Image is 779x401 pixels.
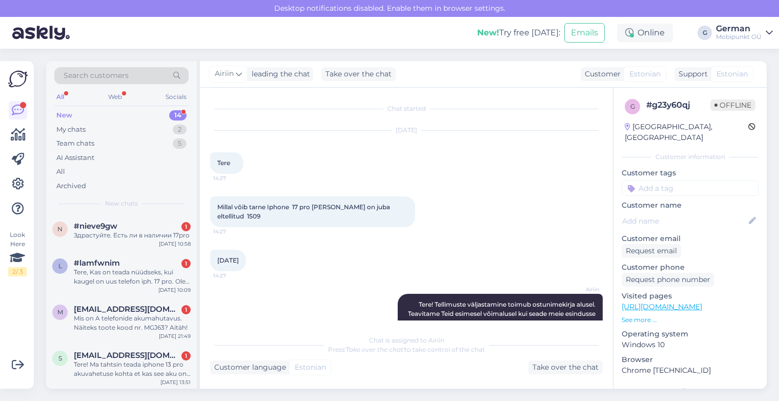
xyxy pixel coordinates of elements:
div: 2 [173,125,187,135]
span: g [630,103,635,110]
img: Askly Logo [8,69,28,89]
p: Customer name [622,200,758,211]
div: Archived [56,181,86,191]
div: Chat started [210,104,603,113]
span: Chat is assigned to Airiin [369,336,444,344]
div: Tere, Kas on teada nüüdseks, kui kaugel on uus telefon iph. 17 pro. Olen eeltellimuse teinud, kui... [74,268,191,286]
div: AI Assistant [56,153,94,163]
div: Здрастуйте. Есть ли в наличии 17pro [74,231,191,240]
div: Customer language [210,362,286,373]
p: Browser [622,354,758,365]
span: l [58,262,62,270]
div: [GEOGRAPHIC_DATA], [GEOGRAPHIC_DATA] [625,122,748,143]
div: Online [617,24,673,42]
b: New! [477,28,499,37]
span: Airiin [561,286,600,293]
span: Search customers [64,70,129,81]
span: New chats [105,199,138,208]
button: Emails [564,23,605,43]
div: Request email [622,244,681,258]
span: Tere [217,159,230,167]
input: Add name [622,215,747,227]
div: Mobipunkt OÜ [716,33,762,41]
span: S [58,354,62,362]
span: Estonian [629,69,661,79]
div: Mis on A telefonide akumahutavus. Näiteks toote kood nr. MGJ63? Aitäh! [74,314,191,332]
p: See more ... [622,315,758,325]
div: New [56,110,72,121]
div: Socials [163,90,189,104]
div: Support [674,69,708,79]
a: [URL][DOMAIN_NAME] [622,302,702,311]
span: M [57,308,63,316]
p: Customer phone [622,262,758,273]
span: n [57,225,63,233]
div: [DATE] 13:51 [160,378,191,386]
div: 2 / 3 [8,267,27,276]
div: 14 [169,110,187,121]
div: 5 [173,138,187,149]
div: # g23y60qj [646,99,710,111]
span: 14:27 [213,174,252,182]
span: Millal võib tarne Iphone 17 pro [PERSON_NAME] on juba eltellitud 1509 [217,203,392,220]
div: German [716,25,762,33]
div: Request phone number [622,273,714,287]
div: Team chats [56,138,94,149]
p: Operating system [622,329,758,339]
div: Customer information [622,152,758,162]
div: G [698,26,712,40]
p: Visited pages [622,291,758,302]
p: Customer tags [622,168,758,178]
div: 1 [181,222,191,231]
span: 14:27 [213,272,252,279]
span: #lamfwnim [74,258,120,268]
div: All [56,167,65,177]
div: Take over the chat [528,360,603,374]
input: Add a tag [622,181,758,196]
div: Tere! Ma tahtsin teada iphone 13 pro akuvahetuse kohta et kas see aku on originaal vōi aftermarket? [74,360,191,378]
div: Try free [DATE]: [477,27,560,39]
span: Press to take control of the chat [328,346,485,353]
div: Take over the chat [321,67,396,81]
div: [DATE] 21:49 [159,332,191,340]
p: Customer email [622,233,758,244]
div: 1 [181,351,191,360]
div: 1 [181,259,191,268]
span: #nieve9gw [74,222,117,231]
div: [DATE] 10:58 [159,240,191,248]
p: Chrome [TECHNICAL_ID] [622,365,758,376]
span: [DATE] [217,256,239,264]
div: Extra [622,386,758,395]
span: Estonian [716,69,748,79]
span: Subaruwrx7765@gmail.com [74,351,180,360]
i: 'Take over the chat' [345,346,404,353]
div: Web [106,90,124,104]
p: Windows 10 [622,339,758,350]
span: Tere! Tellimuste väljastamine toimub ostunimekirja alusel. Teavitame Teid esimesel võimalusel kui... [408,300,597,327]
a: GermanMobipunkt OÜ [716,25,773,41]
div: All [54,90,66,104]
div: 1 [181,305,191,314]
div: leading the chat [248,69,310,79]
div: My chats [56,125,86,135]
span: Offline [710,99,755,111]
div: Customer [581,69,621,79]
span: Estonian [295,362,326,373]
div: Look Here [8,230,27,276]
div: [DATE] 10:09 [158,286,191,294]
span: 14:27 [213,228,252,235]
div: [DATE] [210,126,603,135]
span: Airiin [215,68,234,79]
span: Maarja.orav@gmail.co [74,305,180,314]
